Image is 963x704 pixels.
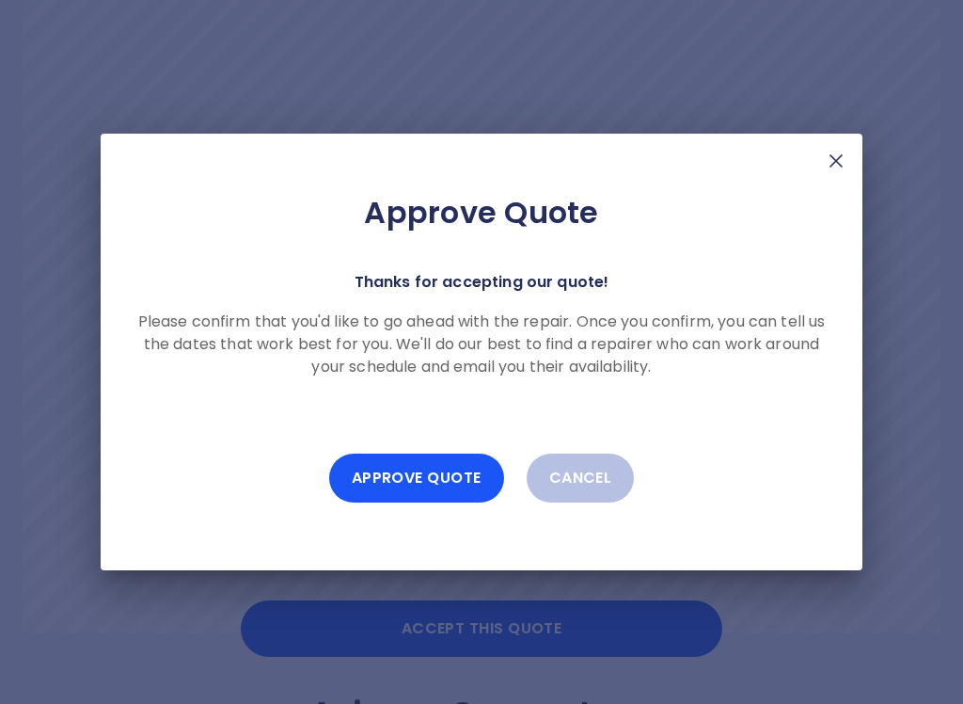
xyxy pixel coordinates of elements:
img: X Mark [825,150,847,172]
p: Please confirm that you'd like to go ahead with the repair. Once you confirm, you can tell us the... [131,311,832,378]
p: Thanks for accepting our quote! [355,269,609,296]
h2: Approve Quote [131,194,832,232]
button: Approve Quote [329,454,504,503]
button: Cancel [527,454,635,503]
